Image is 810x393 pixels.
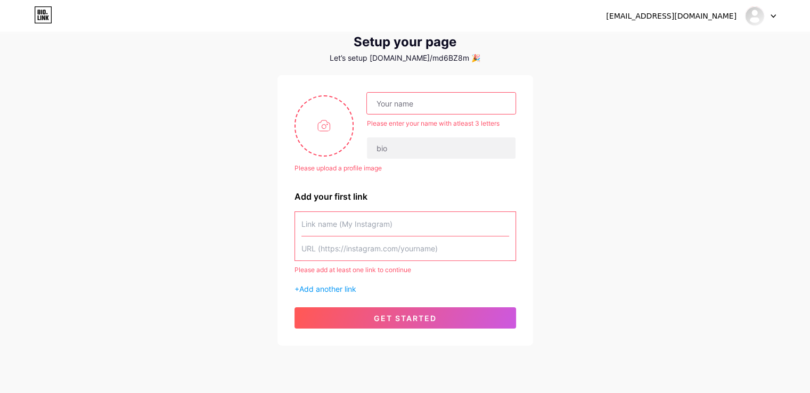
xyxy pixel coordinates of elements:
[277,54,533,62] div: Let’s setup [DOMAIN_NAME]/md6BZ8m 🎉
[294,265,516,275] div: Please add at least one link to continue
[294,190,516,203] div: Add your first link
[367,93,515,114] input: Your name
[299,284,356,293] span: Add another link
[277,35,533,50] div: Setup your page
[606,11,737,22] div: [EMAIL_ADDRESS][DOMAIN_NAME]
[301,212,509,236] input: Link name (My Instagram)
[294,283,516,294] div: +
[374,314,437,323] span: get started
[367,137,515,159] input: bio
[294,307,516,329] button: get started
[294,163,516,173] div: Please upload a profile image
[366,119,516,128] div: Please enter your name with atleast 3 letters
[744,6,765,26] img: MD
[301,236,509,260] input: URL (https://instagram.com/yourname)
